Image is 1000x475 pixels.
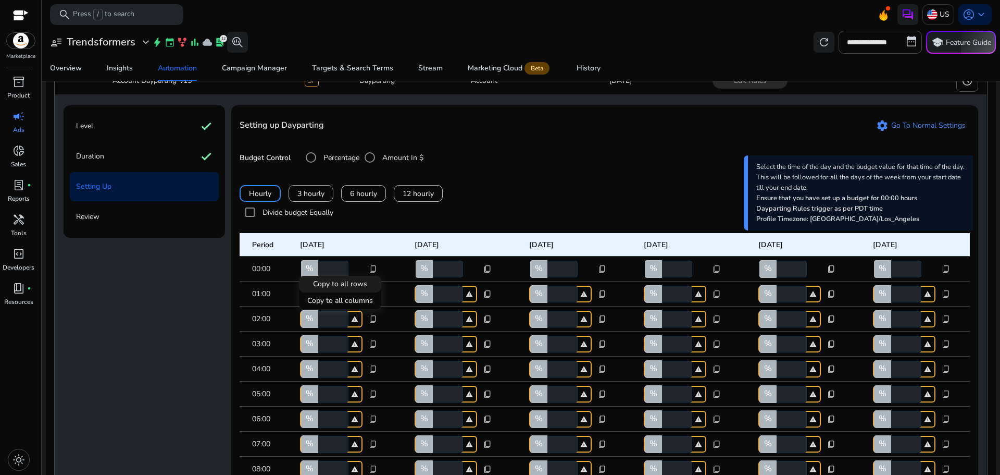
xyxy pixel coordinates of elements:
[351,315,358,323] mat-icon: warning
[649,464,657,474] span: %
[222,65,287,72] div: Campaign Manager
[956,70,978,92] button: history
[394,185,443,202] button: 12 hourly
[306,464,314,474] span: %
[809,391,817,398] mat-icon: warning
[764,338,772,349] span: %
[483,265,492,273] span: content_copy
[306,313,314,324] span: %
[580,391,587,398] mat-icon: warning
[403,188,434,199] span: 12 hourly
[598,340,606,348] span: content_copy
[535,338,543,349] span: %
[351,466,358,473] mat-icon: warning
[744,155,973,230] div: Select the time of the day and the budget value for that time of the day. This will be followed f...
[468,64,552,72] div: Marketing Cloud
[369,315,377,323] span: content_copy
[535,413,543,424] span: %
[420,338,428,349] span: %
[306,338,314,349] span: %
[942,315,950,323] span: content_copy
[231,36,244,48] span: search_insights
[420,263,428,274] span: %
[321,152,359,163] label: Percentage
[712,390,721,398] span: content_copy
[12,248,25,260] span: code_blocks
[764,363,772,374] span: %
[420,388,428,399] span: %
[809,340,817,348] mat-icon: warning
[521,233,635,257] mat-header-cell: [DATE]
[351,366,358,373] mat-icon: warning
[924,441,931,448] mat-icon: warning
[750,233,865,257] mat-header-cell: [DATE]
[580,315,587,323] mat-icon: warning
[8,194,30,203] p: Reports
[297,188,324,199] span: 3 hourly
[306,263,314,274] span: %
[12,144,25,157] span: donut_small
[240,382,292,407] mat-cell: 05:00
[12,454,25,466] span: light_mode
[535,263,543,274] span: %
[942,390,950,398] span: content_copy
[695,416,702,423] mat-icon: warning
[240,307,292,332] mat-cell: 02:00
[7,33,35,48] img: amazon.svg
[809,441,817,448] mat-icon: warning
[12,213,25,226] span: handyman
[927,9,938,20] img: us.svg
[67,36,135,48] h3: Trendsformers
[924,366,931,373] mat-icon: warning
[827,340,835,348] span: content_copy
[240,153,291,163] b: Budget Control
[350,188,377,199] span: 6 hourly
[879,464,886,474] span: %
[312,65,393,72] div: Targets & Search Terms
[580,416,587,423] mat-icon: warning
[12,110,25,123] span: campaign
[580,340,587,348] mat-icon: warning
[7,91,30,100] p: Product
[580,290,587,298] mat-icon: warning
[220,35,227,42] div: 12
[177,37,187,47] span: family_history
[4,297,33,307] p: Resources
[649,263,657,274] span: %
[809,416,817,423] mat-icon: warning
[827,390,835,398] span: content_copy
[76,209,99,225] p: Review
[764,288,772,299] span: %
[190,37,200,47] span: bar_chart
[420,363,428,374] span: %
[649,413,657,424] span: %
[695,441,702,448] mat-icon: warning
[942,340,950,348] span: content_copy
[764,439,772,449] span: %
[369,390,377,398] span: content_copy
[152,37,162,47] span: bolt
[351,391,358,398] mat-icon: warning
[598,390,606,398] span: content_copy
[341,185,386,202] button: 6 hourly
[240,332,292,357] mat-cell: 03:00
[695,290,702,298] mat-icon: warning
[535,464,543,474] span: %
[598,365,606,373] span: content_copy
[879,439,886,449] span: %
[598,440,606,448] span: content_copy
[466,416,473,423] mat-icon: warning
[483,390,492,398] span: content_copy
[926,31,996,54] button: schoolFeature Guide
[306,413,314,424] span: %
[712,340,721,348] span: content_copy
[420,313,428,324] span: %
[240,185,281,202] button: Hourly
[140,36,152,48] span: expand_more
[240,119,324,131] span: Setting up Dayparting
[827,440,835,448] span: content_copy
[924,340,931,348] mat-icon: warning
[924,466,931,473] mat-icon: warning
[535,313,543,324] span: %
[879,288,886,299] span: %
